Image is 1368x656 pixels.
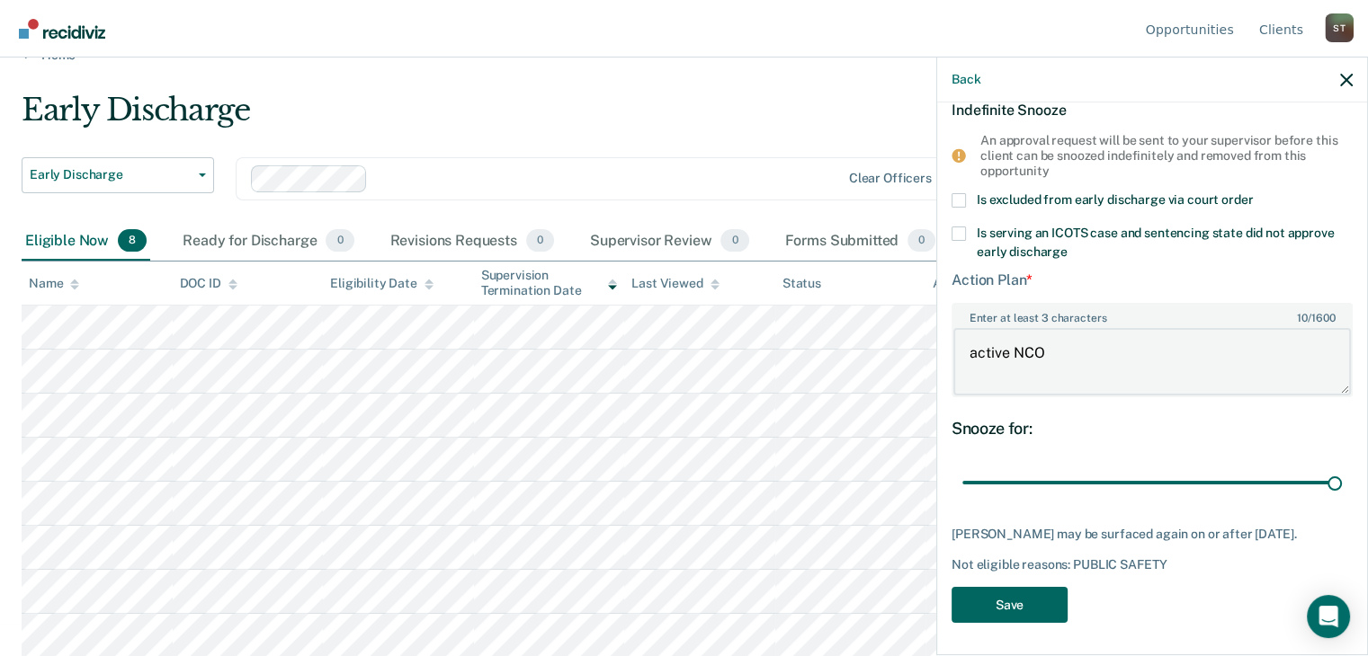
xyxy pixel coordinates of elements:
[118,229,147,253] span: 8
[952,271,1353,288] div: Action Plan
[782,222,940,262] div: Forms Submitted
[22,222,150,262] div: Eligible Now
[586,222,753,262] div: Supervisor Review
[953,305,1351,324] label: Enter at least 3 characters
[953,328,1351,394] textarea: active NCO
[1297,312,1335,324] span: / 1600
[849,171,932,186] div: Clear officers
[782,276,821,291] div: Status
[29,276,79,291] div: Name
[1307,595,1350,638] div: Open Intercom Messenger
[330,276,434,291] div: Eligibility Date
[481,268,618,298] div: Supervision Termination Date
[933,276,1017,291] div: Assigned to
[1325,13,1354,42] div: S T
[326,229,353,253] span: 0
[19,19,105,39] img: Recidiviz
[952,419,1353,439] div: Snooze for:
[526,229,554,253] span: 0
[720,229,748,253] span: 0
[1325,13,1354,42] button: Profile dropdown button
[952,527,1353,542] div: [PERSON_NAME] may be surfaced again on or after [DATE].
[30,167,192,182] span: Early Discharge
[980,133,1338,178] div: An approval request will be sent to your supervisor before this client can be snoozed indefinitel...
[977,192,1253,207] span: Is excluded from early discharge via court order
[179,222,357,262] div: Ready for Discharge
[952,557,1353,572] div: Not eligible reasons: PUBLIC SAFETY
[977,226,1334,259] span: Is serving an ICOTS case and sentencing state did not approve early discharge
[1297,312,1308,324] span: 10
[180,276,237,291] div: DOC ID
[952,87,1353,133] div: Indefinite Snooze
[22,92,1048,143] div: Early Discharge
[908,229,935,253] span: 0
[952,72,980,87] button: Back
[952,587,1068,624] button: Save
[631,276,719,291] div: Last Viewed
[387,222,558,262] div: Revisions Requests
